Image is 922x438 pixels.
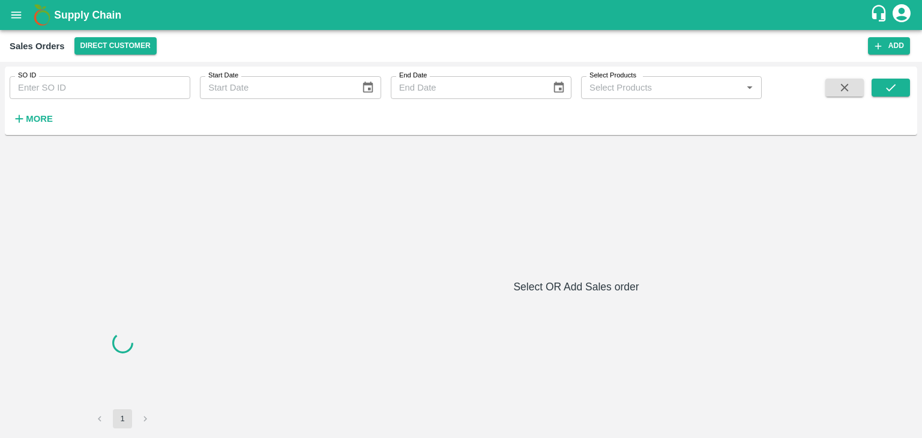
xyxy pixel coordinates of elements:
[357,76,379,99] button: Choose date
[240,278,912,295] h6: Select OR Add Sales order
[2,1,30,29] button: open drawer
[200,76,352,99] input: Start Date
[870,4,891,26] div: customer-support
[113,409,132,428] button: page 1
[10,38,65,54] div: Sales Orders
[74,37,157,55] button: Select DC
[742,80,758,95] button: Open
[30,3,54,27] img: logo
[208,71,238,80] label: Start Date
[54,9,121,21] b: Supply Chain
[391,76,543,99] input: End Date
[547,76,570,99] button: Choose date
[399,71,427,80] label: End Date
[868,37,910,55] button: Add
[10,109,56,129] button: More
[589,71,636,80] label: Select Products
[585,80,738,95] input: Select Products
[54,7,870,23] a: Supply Chain
[88,409,157,428] nav: pagination navigation
[891,2,912,28] div: account of current user
[26,114,53,124] strong: More
[10,76,190,99] input: Enter SO ID
[18,71,36,80] label: SO ID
